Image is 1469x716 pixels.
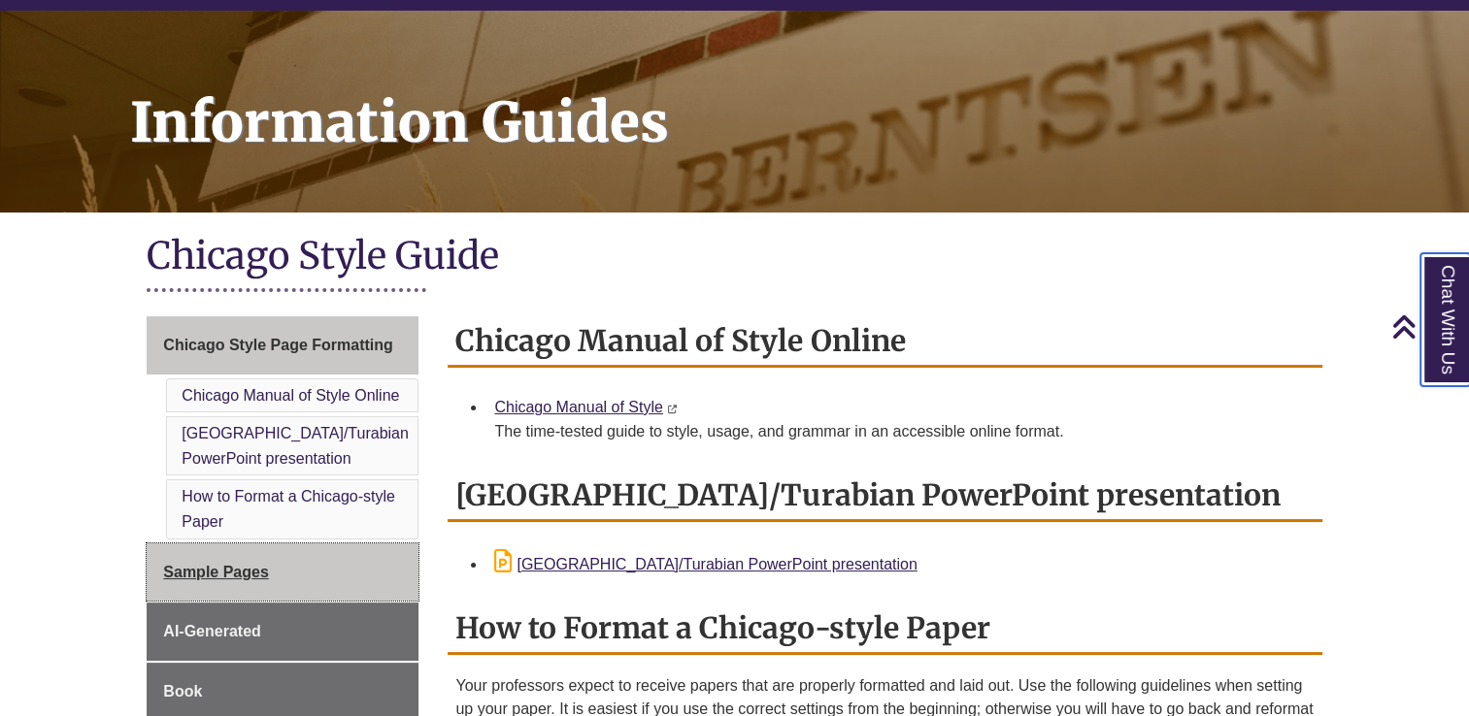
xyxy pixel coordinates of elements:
span: Chicago Style Page Formatting [163,337,392,353]
i: This link opens in a new window [667,405,678,413]
a: Chicago Manual of Style [494,399,662,415]
a: [GEOGRAPHIC_DATA]/Turabian PowerPoint presentation [494,556,917,572]
a: Sample Pages [147,543,418,602]
a: Chicago Style Page Formatting [147,316,418,374]
a: AI-Generated [147,602,418,661]
span: Book [163,683,202,700]
div: The time-tested guide to style, usage, and grammar in an accessible online format. [494,420,1306,443]
h2: Chicago Manual of Style Online [448,316,1321,368]
h1: Information Guides [109,11,1469,187]
a: Back to Top [1391,313,1464,340]
a: Chicago Manual of Style Online [182,387,399,404]
h1: Chicago Style Guide [147,232,1321,283]
a: [GEOGRAPHIC_DATA]/Turabian PowerPoint presentation [182,425,409,467]
span: Sample Pages [163,564,269,580]
h2: [GEOGRAPHIC_DATA]/Turabian PowerPoint presentation [448,471,1321,522]
a: How to Format a Chicago-style Paper [182,488,395,530]
span: AI-Generated [163,623,260,639]
h2: How to Format a Chicago-style Paper [448,603,1321,655]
